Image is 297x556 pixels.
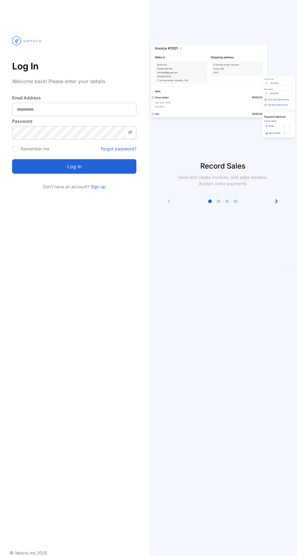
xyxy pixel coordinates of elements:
p: Send and create invoices, and sales receipts. Accept online payments [174,174,271,187]
p: Don't have an account? [12,183,136,190]
a: Sign up [89,184,106,189]
img: vencru logo [12,24,42,57]
p: Welcome back! Please enter your details. [12,78,136,85]
img: slider image [148,24,297,161]
label: Remember me [21,146,49,151]
p: Log In [12,59,136,73]
a: Forgot password? [101,146,136,152]
label: Email Address [12,95,136,101]
label: Password [12,118,136,124]
button: Log in [12,159,136,174]
p: Record Sales [148,161,297,172]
